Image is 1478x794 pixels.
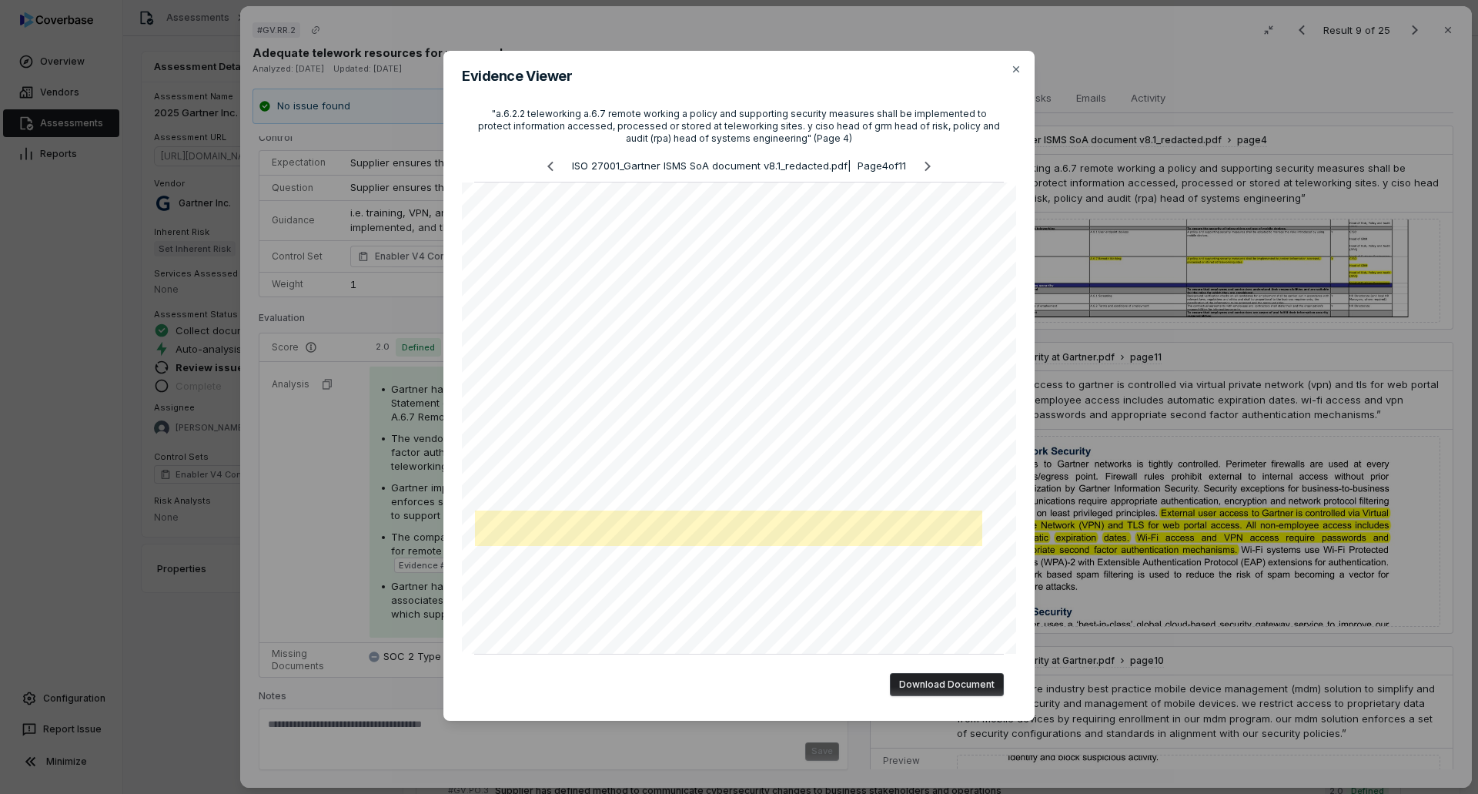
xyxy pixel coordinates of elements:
p: ISO 27001_Gartner ISMS SoA document v8.1_redacted.pdf | Page 4 of 11 [572,159,906,174]
button: Previous page [535,157,566,176]
h2: Evidence Viewer [462,69,1016,83]
button: Download Document [890,673,1004,696]
button: Next page [912,157,943,176]
div: "a.6.2.2 teleworking a.6.7 remote working a policy and supporting security measures shall be impl... [474,108,1004,145]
